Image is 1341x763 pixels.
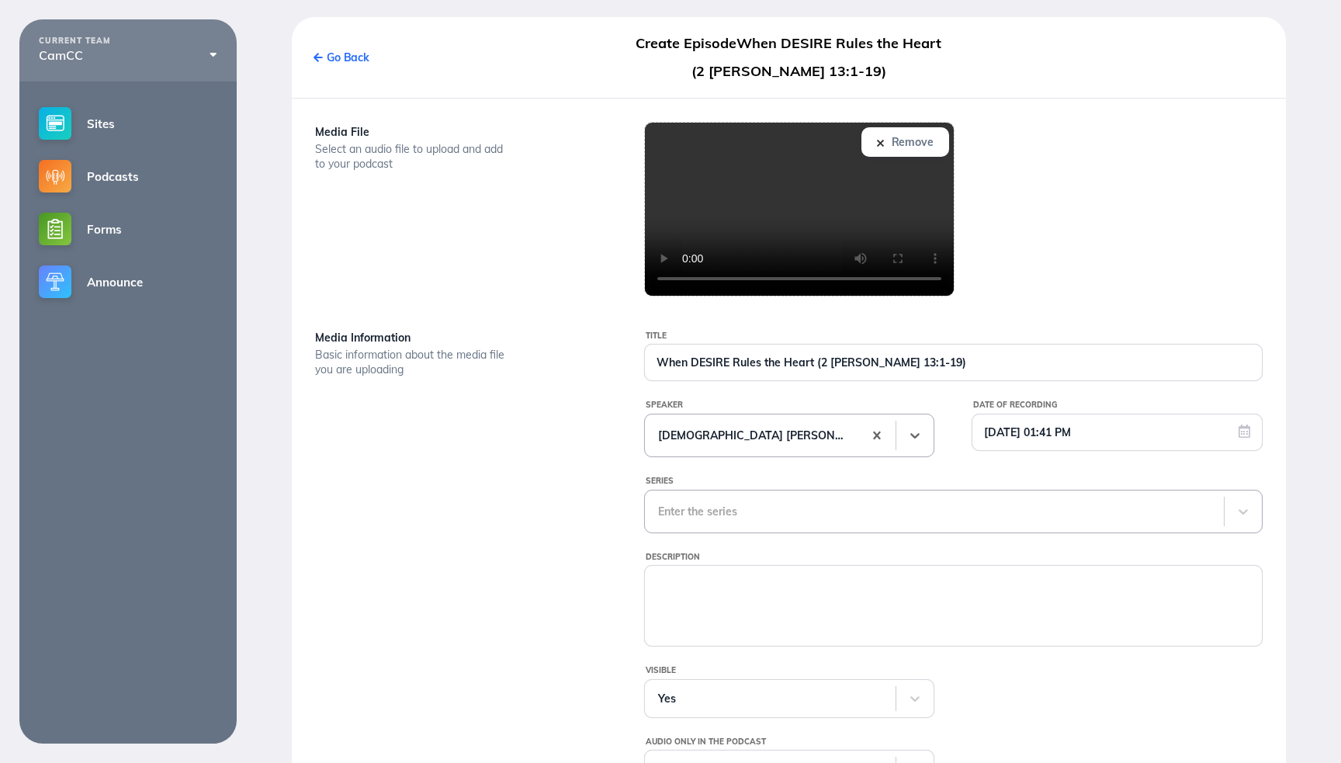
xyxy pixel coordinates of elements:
div: Visible [646,662,935,679]
div: Speaker [646,397,935,414]
input: New Episode Title [645,345,1262,380]
button: Remove [861,127,949,157]
div: CamCC [39,48,217,62]
div: Description [646,549,1263,566]
div: Series [646,473,1263,490]
div: Yes [658,692,883,705]
img: forms-small@2x.png [39,213,71,245]
input: SeriesEnter the series [658,505,661,518]
a: Go Back [314,50,369,64]
div: CURRENT TEAM [39,36,217,46]
a: Forms [19,203,237,255]
div: Create EpisodeWhen DESIRE Rules the Heart (2 [PERSON_NAME] 13:1-19) [630,29,947,85]
img: icon-close-x-dark@2x.png [877,140,884,147]
a: Podcasts [19,150,237,203]
div: Title [646,328,1263,345]
a: Sites [19,97,237,150]
img: podcasts-small@2x.png [39,160,71,192]
div: Audio Only in the Podcast [646,734,935,751]
div: Select an audio file to upload and add to your podcast [315,142,509,172]
img: announce-small@2x.png [39,265,71,298]
a: Announce [19,255,237,308]
div: Media Information [315,328,605,348]
img: sites-small@2x.png [39,107,71,140]
div: Media File [315,122,605,142]
div: Basic information about the media file you are uploading [315,348,509,377]
div: Date of Recording [973,397,1263,414]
